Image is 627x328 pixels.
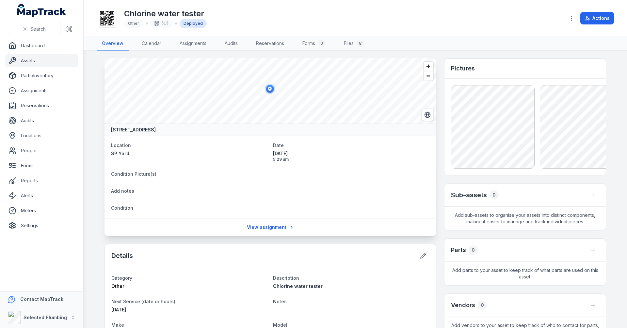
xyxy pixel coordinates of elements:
div: 0 [469,246,478,255]
strong: Contact MapTrack [20,296,63,302]
a: People [5,144,78,157]
a: Meters [5,204,78,217]
canvas: Map [104,58,436,124]
button: Actions [580,12,614,24]
span: Date [273,142,284,148]
span: SP Yard [111,151,129,156]
div: 613 [150,19,172,28]
span: Make [111,322,124,328]
strong: Selected Plumbing [24,315,67,320]
a: Assignments [5,84,78,97]
span: Description [273,275,299,281]
a: Parts/Inventory [5,69,78,82]
span: Model [273,322,287,328]
a: Overview [97,37,129,51]
span: Condition [111,205,133,211]
a: Forms0 [297,37,331,51]
div: Deployed [180,19,207,28]
span: Add parts to your asset to keep track of what parts are used on this asset. [444,262,606,285]
span: Chlorine water tester [273,283,323,289]
span: Search [30,26,46,32]
button: Switch to Satellite View [421,109,434,121]
button: Search [8,23,60,35]
a: Forms [5,159,78,172]
span: Add notes [111,188,134,194]
h1: Chlorine water tester [124,8,207,19]
a: Assets [5,54,78,67]
a: Assignments [174,37,212,51]
a: Audits [219,37,243,51]
a: Settings [5,219,78,232]
a: SP Yard [111,150,268,157]
strong: [STREET_ADDRESS] [111,127,156,133]
a: Reservations [5,99,78,112]
a: Dashboard [5,39,78,52]
a: View assignment [243,221,298,233]
h2: Sub-assets [451,190,487,200]
span: Other [128,21,139,26]
span: Add sub-assets to organise your assets into distinct components, making it easier to manage and t... [444,207,606,230]
a: Files8 [339,37,369,51]
a: Locations [5,129,78,142]
a: Alerts [5,189,78,202]
a: Calendar [137,37,167,51]
span: Next Service (date or hours) [111,299,175,304]
div: 0 [478,301,487,310]
time: 10/13/2025, 5:29:53 AM [273,150,430,162]
a: MapTrack [17,4,66,17]
div: 8 [356,39,364,47]
h2: Details [111,251,133,260]
a: Reservations [251,37,289,51]
span: [DATE] [111,307,126,312]
span: Condition Picture(s) [111,171,156,177]
span: [DATE] [273,150,430,157]
h3: Pictures [451,64,475,73]
button: Zoom out [424,71,433,81]
span: Category [111,275,132,281]
h3: Parts [451,246,466,255]
div: 0 [490,190,499,200]
a: Reports [5,174,78,187]
span: Other [111,283,124,289]
h3: Vendors [451,301,475,310]
span: Notes [273,299,287,304]
div: 0 [318,39,326,47]
a: Audits [5,114,78,127]
span: 5:29 am [273,157,430,162]
button: Zoom in [424,62,433,71]
span: Location [111,142,131,148]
